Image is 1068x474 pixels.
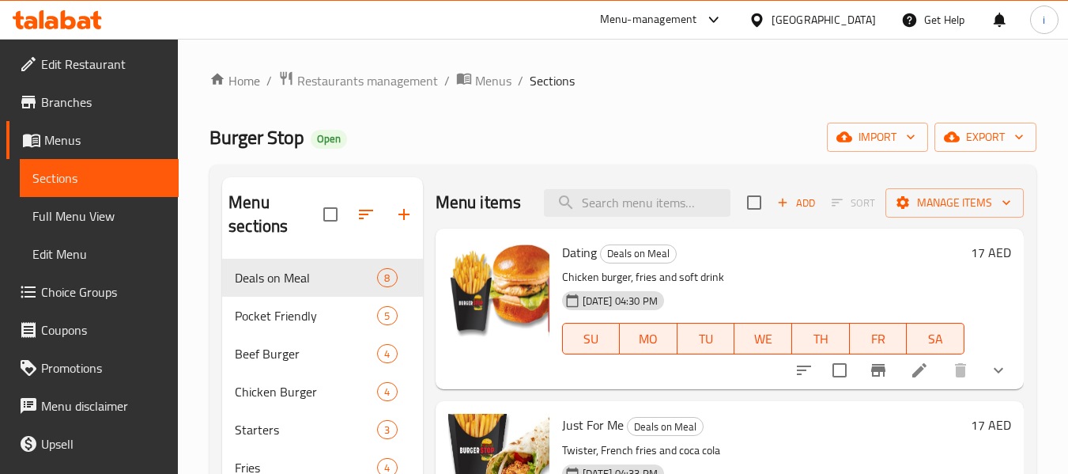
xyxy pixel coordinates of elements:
[979,351,1017,389] button: show more
[898,193,1011,213] span: Manage items
[677,323,735,355] button: TU
[378,385,396,400] span: 4
[378,309,396,324] span: 5
[562,267,964,287] p: Chicken burger, fries and soft drink
[378,271,396,286] span: 8
[278,70,438,91] a: Restaurants management
[385,195,423,233] button: Add section
[347,195,385,233] span: Sort sections
[626,328,671,351] span: MO
[311,130,347,149] div: Open
[6,45,179,83] a: Edit Restaurant
[32,207,166,226] span: Full Menu View
[947,127,1024,147] span: export
[377,268,397,287] div: items
[738,186,771,219] span: Select section
[235,344,377,363] span: Beef Burger
[235,420,377,439] span: Starters
[910,361,929,380] a: Edit menu item
[444,71,450,90] li: /
[20,197,179,235] a: Full Menu View
[771,191,821,215] span: Add item
[222,259,422,297] div: Deals on Meal8
[20,159,179,197] a: Sections
[314,198,347,231] span: Select all sections
[209,119,304,155] span: Burger Stop
[228,191,323,238] h2: Menu sections
[41,320,166,339] span: Coupons
[827,123,928,152] button: import
[41,283,166,301] span: Choice Groups
[934,123,1036,152] button: export
[6,273,179,311] a: Choice Groups
[266,71,272,90] li: /
[971,241,1011,264] h6: 17 AED
[311,132,347,146] span: Open
[20,235,179,273] a: Edit Menu
[600,10,697,29] div: Menu-management
[775,194,817,212] span: Add
[792,323,850,355] button: TH
[601,245,676,263] span: Deals on Meal
[823,354,856,387] span: Select to update
[41,93,166,112] span: Branches
[377,382,397,401] div: items
[32,169,166,188] span: Sections
[475,71,511,90] span: Menus
[798,328,843,351] span: TH
[913,328,958,351] span: SA
[971,414,1011,436] h6: 17 AED
[378,423,396,438] span: 3
[856,328,901,351] span: FR
[209,70,1036,91] nav: breadcrumb
[562,441,964,461] p: Twister, French fries and coca cola
[377,306,397,325] div: items
[885,188,1024,218] button: Manage items
[576,294,664,309] span: [DATE] 04:30 PM
[741,328,786,351] span: WE
[235,306,377,325] span: Pocket Friendly
[235,268,377,287] span: Deals on Meal
[6,121,179,159] a: Menus
[569,328,614,351] span: SU
[562,323,621,355] button: SU
[785,351,823,389] button: sort-choices
[222,373,422,411] div: Chicken Burger4
[734,323,792,355] button: WE
[32,245,166,264] span: Edit Menu
[41,396,166,415] span: Menu disclaimer
[850,323,908,355] button: FR
[518,71,523,90] li: /
[6,83,179,121] a: Branches
[41,434,166,453] span: Upsell
[628,418,703,436] span: Deals on Meal
[771,191,821,215] button: Add
[41,358,166,377] span: Promotions
[456,70,511,91] a: Menus
[6,425,179,463] a: Upsell
[772,11,876,28] div: [GEOGRAPHIC_DATA]
[44,131,166,150] span: Menus
[684,328,729,351] span: TU
[562,413,624,437] span: Just For Me
[209,71,260,90] a: Home
[377,420,397,439] div: items
[377,344,397,363] div: items
[821,191,885,215] span: Select section first
[989,361,1008,380] svg: Show Choices
[41,55,166,74] span: Edit Restaurant
[620,323,677,355] button: MO
[859,351,897,389] button: Branch-specific-item
[235,382,377,401] span: Chicken Burger
[627,417,704,436] div: Deals on Meal
[448,241,549,343] img: Dating
[222,411,422,449] div: Starters3
[840,127,915,147] span: import
[297,71,438,90] span: Restaurants management
[222,335,422,373] div: Beef Burger4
